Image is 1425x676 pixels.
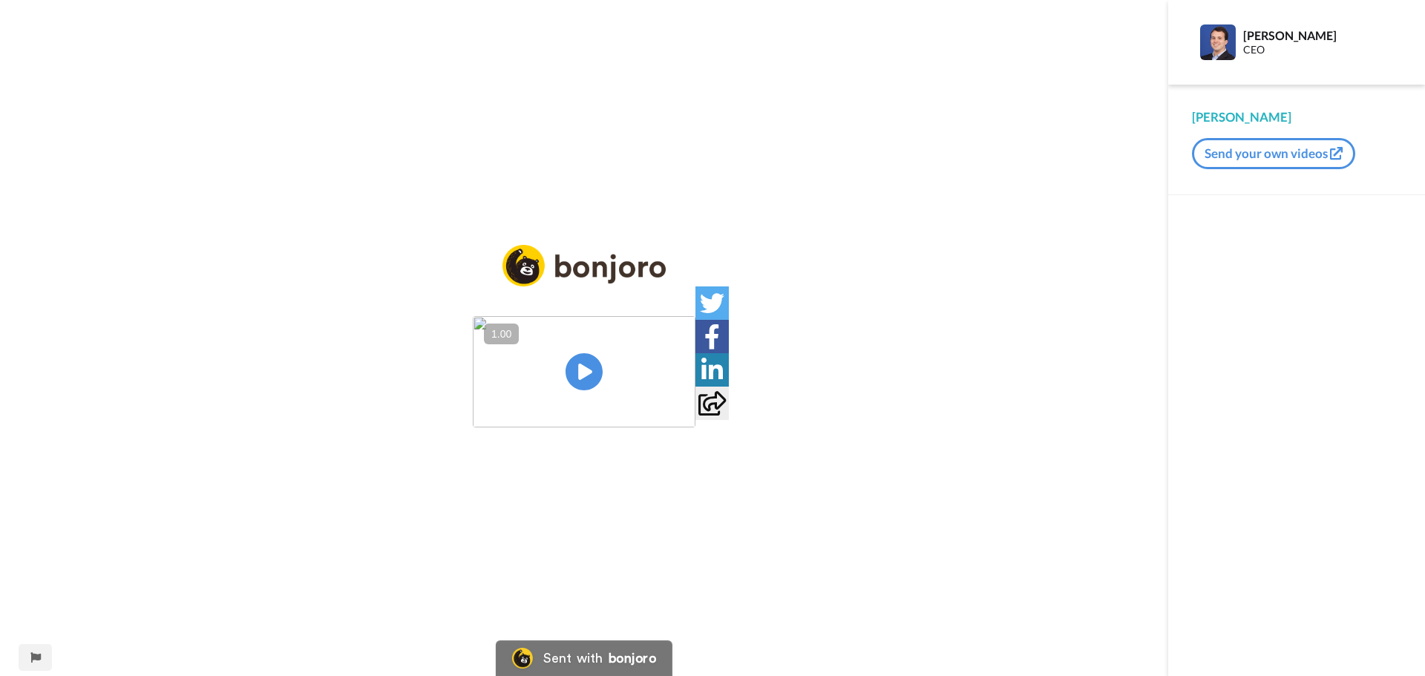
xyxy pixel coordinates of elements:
div: CEO [1243,44,1401,56]
a: Bonjoro LogoSent withbonjoro [496,640,672,676]
img: 3554b077-fe4c-4433-863e-24d463c9fd67.jpg [473,316,695,427]
img: Bonjoro Logo [512,648,533,669]
div: bonjoro [609,652,656,665]
div: Sent with [543,652,603,665]
div: [PERSON_NAME] [1243,28,1401,42]
button: Send your own videos [1192,138,1355,169]
div: [PERSON_NAME] [1192,108,1401,126]
img: Profile Image [1200,24,1236,60]
img: logo_full.png [502,245,666,287]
